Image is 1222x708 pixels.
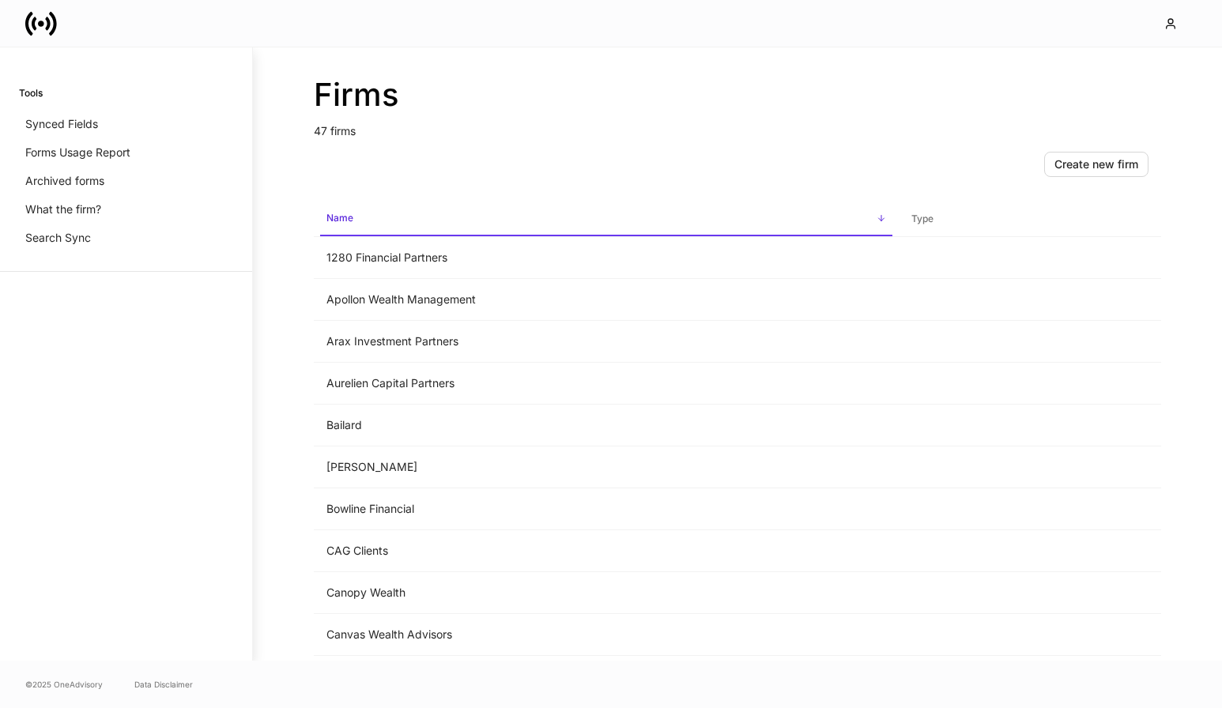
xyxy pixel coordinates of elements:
td: CAG Clients [314,530,899,572]
td: Bowline Financial [314,488,899,530]
a: Search Sync [19,224,233,252]
a: Synced Fields [19,110,233,138]
h2: Firms [314,76,1161,114]
p: 47 firms [314,114,1161,139]
a: Data Disclaimer [134,678,193,691]
td: Aurelien Capital Partners [314,363,899,405]
td: Arax Investment Partners [314,321,899,363]
a: Archived forms [19,167,233,195]
p: Forms Usage Report [25,145,130,160]
td: Bailard [314,405,899,446]
td: Canopy Wealth [314,572,899,614]
h6: Name [326,210,353,225]
div: Create new firm [1054,159,1138,170]
td: 1280 Financial Partners [314,237,899,279]
a: Forms Usage Report [19,138,233,167]
td: [PERSON_NAME] [314,446,899,488]
p: Synced Fields [25,116,98,132]
h6: Type [911,211,933,226]
span: Type [905,203,1155,235]
td: Canvas Wealth Advisors [314,614,899,656]
h6: Tools [19,85,43,100]
td: [PERSON_NAME] [314,656,899,698]
p: Archived forms [25,173,104,189]
td: Apollon Wealth Management [314,279,899,321]
span: © 2025 OneAdvisory [25,678,103,691]
a: What the firm? [19,195,233,224]
p: Search Sync [25,230,91,246]
span: Name [320,202,892,236]
p: What the firm? [25,201,101,217]
button: Create new firm [1044,152,1148,177]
